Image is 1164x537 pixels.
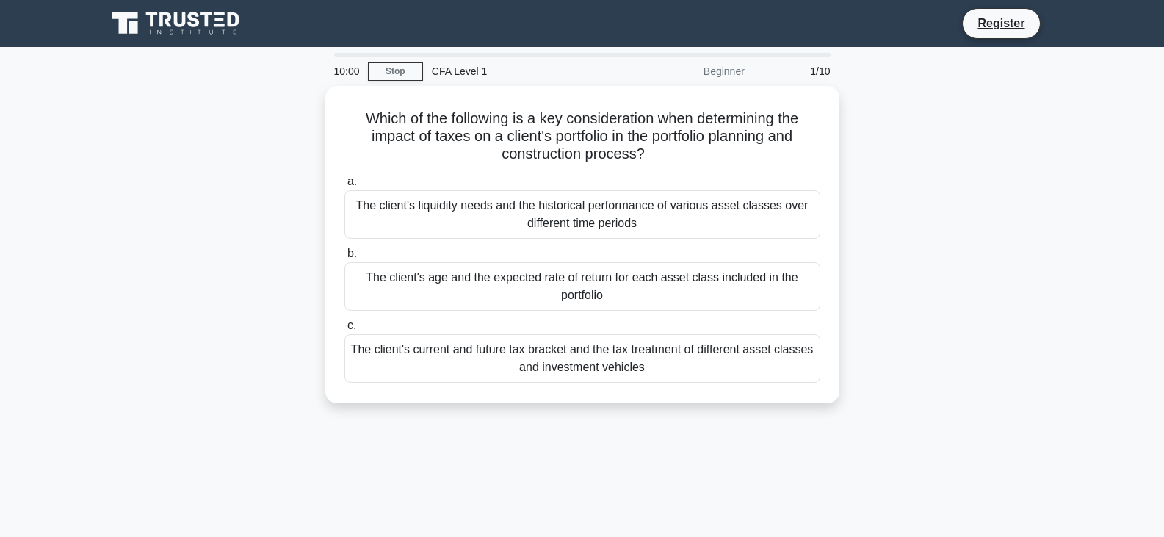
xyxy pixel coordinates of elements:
span: a. [347,175,357,187]
div: The client's age and the expected rate of return for each asset class included in the portfolio [344,262,820,311]
h5: Which of the following is a key consideration when determining the impact of taxes on a client's ... [343,109,822,164]
div: 10:00 [325,57,368,86]
div: CFA Level 1 [423,57,625,86]
a: Register [969,14,1033,32]
div: The client's current and future tax bracket and the tax treatment of different asset classes and ... [344,334,820,383]
a: Stop [368,62,423,81]
div: 1/10 [753,57,839,86]
div: Beginner [625,57,753,86]
span: c. [347,319,356,331]
span: b. [347,247,357,259]
div: The client's liquidity needs and the historical performance of various asset classes over differe... [344,190,820,239]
